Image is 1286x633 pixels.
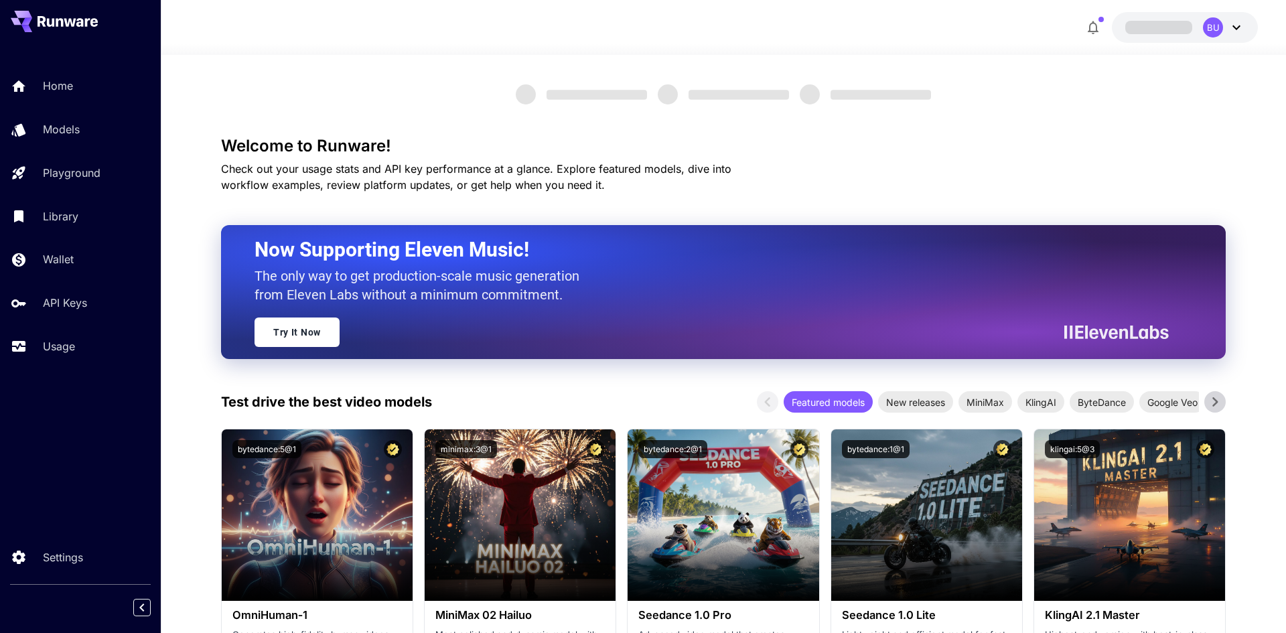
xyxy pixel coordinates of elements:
[638,609,808,622] h3: Seedance 1.0 Pro
[43,78,73,94] p: Home
[1196,440,1214,458] button: Certified Model – Vetted for best performance and includes a commercial license.
[831,429,1022,601] img: alt
[638,440,707,458] button: bytedance:2@1
[221,137,1226,155] h3: Welcome to Runware!
[587,440,605,458] button: Certified Model – Vetted for best performance and includes a commercial license.
[1139,395,1206,409] span: Google Veo
[1203,17,1223,38] div: BU
[842,609,1011,622] h3: Seedance 1.0 Lite
[384,440,402,458] button: Certified Model – Vetted for best performance and includes a commercial license.
[628,429,818,601] img: alt
[255,237,1159,263] h2: Now Supporting Eleven Music!
[232,609,402,622] h3: OmniHuman‑1
[1017,395,1064,409] span: KlingAI
[878,391,953,413] div: New releases
[784,391,873,413] div: Featured models
[43,121,80,137] p: Models
[958,391,1012,413] div: MiniMax
[878,395,953,409] span: New releases
[222,429,413,601] img: alt
[143,595,161,620] div: Collapse sidebar
[221,392,432,412] p: Test drive the best video models
[1034,429,1225,601] img: alt
[425,429,616,601] img: alt
[43,208,78,224] p: Library
[842,440,910,458] button: bytedance:1@1
[43,295,87,311] p: API Keys
[1112,12,1258,43] button: BU
[784,395,873,409] span: Featured models
[221,162,731,192] span: Check out your usage stats and API key performance at a glance. Explore featured models, dive int...
[790,440,808,458] button: Certified Model – Vetted for best performance and includes a commercial license.
[255,318,340,347] a: Try It Now
[435,609,605,622] h3: MiniMax 02 Hailuo
[255,267,589,304] p: The only way to get production-scale music generation from Eleven Labs without a minimum commitment.
[43,549,83,565] p: Settings
[1070,391,1134,413] div: ByteDance
[958,395,1012,409] span: MiniMax
[43,165,100,181] p: Playground
[435,440,497,458] button: minimax:3@1
[1070,395,1134,409] span: ByteDance
[1017,391,1064,413] div: KlingAI
[1045,609,1214,622] h3: KlingAI 2.1 Master
[1139,391,1206,413] div: Google Veo
[43,338,75,354] p: Usage
[43,251,74,267] p: Wallet
[993,440,1011,458] button: Certified Model – Vetted for best performance and includes a commercial license.
[133,599,151,616] button: Collapse sidebar
[1045,440,1100,458] button: klingai:5@3
[232,440,301,458] button: bytedance:5@1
